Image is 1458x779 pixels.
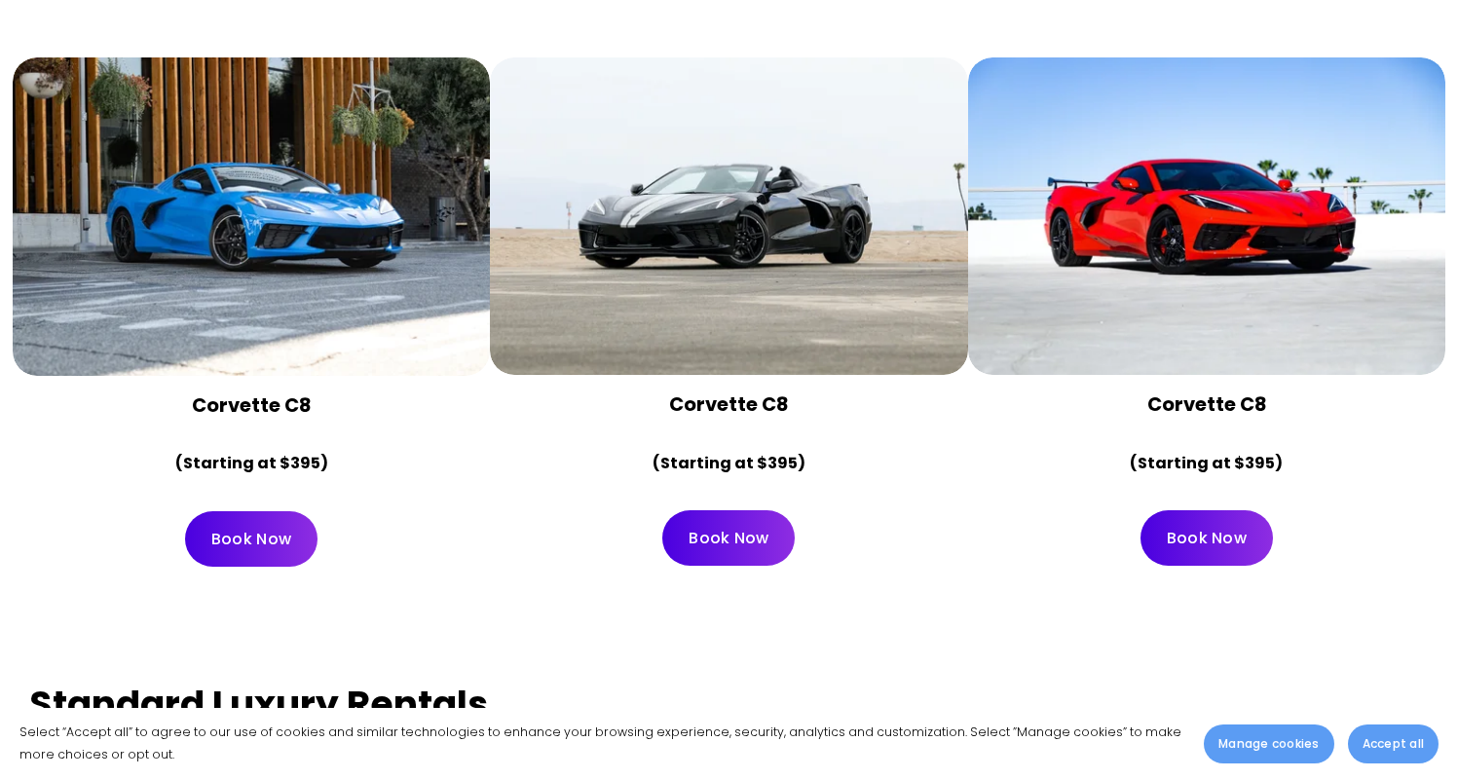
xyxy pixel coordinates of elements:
p: Select “Accept all” to agree to our use of cookies and similar technologies to enhance your brows... [19,722,1184,765]
button: Manage cookies [1204,724,1333,763]
a: Book Now [1140,510,1273,566]
button: Accept all [1348,724,1439,763]
a: Book Now [662,510,795,566]
a: Book Now [185,511,318,567]
strong: Standard Luxury Rentals [29,679,488,729]
strong: Corvette C8 [192,391,311,419]
strong: (Starting at $395) [175,452,328,474]
strong: (Starting at $395) [1130,452,1283,474]
span: Manage cookies [1218,735,1319,753]
span: Accept all [1363,735,1424,753]
button: Sport Cars For Rent in Los Angeles [490,57,967,376]
strong: (Starting at $395) [653,452,805,474]
strong: Corvette C8 [669,390,788,418]
strong: Corvette C8 [1147,390,1266,418]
